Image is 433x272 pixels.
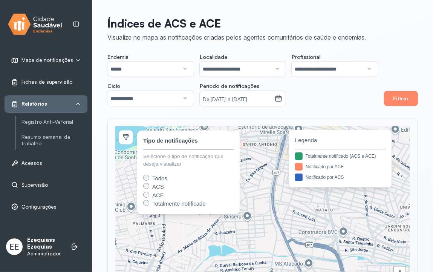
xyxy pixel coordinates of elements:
[203,96,272,103] small: De [DATE] a [DATE]
[152,200,206,207] span: Totalmente notificado
[152,175,167,181] span: Todos
[21,182,48,188] span: Supervisão
[143,153,234,168] div: Selecione o tipo de notificação que deseja visualizar
[152,183,164,190] span: ACS
[107,33,366,41] div: Visualize no mapa as notificações criadas pelos agentes comunitários de saúde e endemias.
[200,83,259,89] span: Período de notificações
[107,54,129,60] span: Endemia
[21,204,57,210] span: Configurações
[21,79,72,85] span: Fichas de supervisão
[107,17,366,30] p: Índices de ACS e ACE
[21,134,87,147] a: Resumo semanal de trabalho
[143,137,198,145] div: Tipo de notificações
[27,250,63,257] p: Administrador
[11,203,81,211] a: Configurações
[306,163,344,170] div: Notificado por ACE
[292,54,320,60] span: Profissional
[21,160,42,166] span: Acessos
[306,153,376,160] div: Totalmente notificado (ACS e ACE)
[21,57,73,63] span: Mapa de notificações
[384,91,418,106] button: Filtrar
[11,159,81,167] a: Acessos
[11,181,81,189] a: Supervisão
[295,136,386,145] span: Legenda
[21,119,87,125] a: Registro Anti-Vetorial
[200,54,227,60] span: Localidade
[11,78,81,86] a: Fichas de supervisão
[21,132,87,148] a: Resumo semanal de trabalho
[306,174,344,181] div: Notificado por ACS
[8,12,62,37] img: logo.svg
[21,117,87,127] a: Registro Anti-Vetorial
[9,242,19,252] span: EE
[107,83,120,89] span: Ciclo
[21,101,47,107] span: Relatórios
[27,237,63,251] p: Ezequiass Ezequias
[152,192,164,198] span: ACE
